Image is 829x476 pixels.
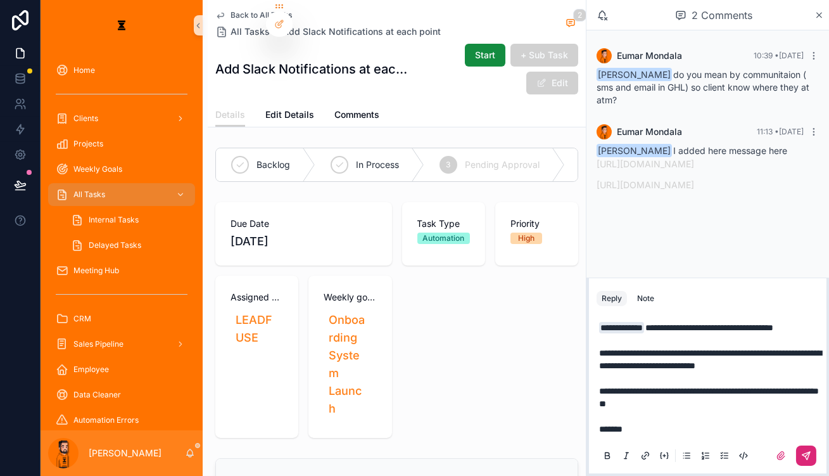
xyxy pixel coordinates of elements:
span: Projects [73,139,103,149]
span: [PERSON_NAME] [597,68,672,81]
span: Assigned project collection [231,291,283,304]
button: Start [465,44,505,67]
a: Edit Details [265,103,314,129]
div: Automation [422,233,464,244]
span: Eumar Mondala [617,125,682,138]
span: Start [475,49,495,61]
div: Note [637,293,654,304]
span: Data Cleaner [73,390,121,400]
button: + Sub Task [510,44,578,67]
span: 11:13 • [DATE] [757,127,804,136]
a: Automation Errors [48,409,195,432]
a: Comments [334,103,379,129]
span: Due Date [231,217,377,230]
button: 2 [563,16,578,32]
a: Home [48,59,195,82]
span: Weekly goal collection [324,291,376,304]
a: LEADFUSE [231,309,278,349]
span: 3 [446,160,451,170]
a: Add Slack Notifications at each point [282,25,441,38]
a: Back to All Tasks [215,10,292,20]
span: Details [215,108,245,121]
span: Onboarding System Launch [329,311,366,418]
span: Sales Pipeline [73,339,123,349]
span: Weekly Goals [73,164,122,174]
span: Employee [73,364,109,375]
a: Internal Tasks [63,209,195,231]
h1: Add Slack Notifications at each point [215,60,415,78]
a: [URL][DOMAIN_NAME] [597,158,694,169]
a: [URL][DOMAIN_NAME] [597,179,694,190]
a: Employee [48,358,195,381]
a: CRM [48,307,195,330]
span: Comments [334,108,379,121]
a: Details [215,103,245,127]
span: Priority [510,217,563,230]
span: CRM [73,314,91,324]
button: Edit [526,72,578,94]
a: Sales Pipeline [48,333,195,356]
a: Meeting Hub [48,259,195,282]
span: Backlog [256,158,290,171]
span: Delayed Tasks [89,240,141,250]
a: Onboarding System Launch [324,309,371,420]
span: Edit Details [265,108,314,121]
span: [DATE] [231,233,377,250]
div: High [518,233,535,244]
span: Eumar Mondala [617,49,682,62]
img: App logo [111,15,132,35]
span: Meeting Hub [73,266,119,276]
a: Delayed Tasks [63,234,195,257]
span: do you mean by communitaion ( sms and email in GHL) so client know where they at atm? [597,69,809,105]
a: All Tasks [215,25,270,38]
a: Clients [48,107,195,130]
a: Weekly Goals [48,158,195,181]
span: Home [73,65,95,75]
span: Internal Tasks [89,215,139,225]
span: Pending Approval [465,158,540,171]
button: Reply [597,291,627,306]
span: Automation Errors [73,415,139,425]
span: + Sub Task [521,49,568,61]
a: Data Cleaner [48,383,195,406]
span: LEADFUSE [236,311,273,347]
a: Projects [48,132,195,155]
span: 2 [573,9,586,22]
button: Note [632,291,659,306]
span: 10:39 • [DATE] [754,51,804,60]
p: [PERSON_NAME] [89,447,161,460]
div: scrollable content [41,51,203,430]
div: I added here message here [597,145,819,191]
span: All Tasks [231,25,270,38]
span: 2 Comments [692,8,752,23]
span: All Tasks [73,190,105,200]
span: Back to All Tasks [231,10,292,20]
span: [PERSON_NAME] [597,144,672,157]
a: All Tasks [48,183,195,206]
span: Clients [73,113,98,124]
span: Task Type [417,217,470,230]
span: In Process [356,158,399,171]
